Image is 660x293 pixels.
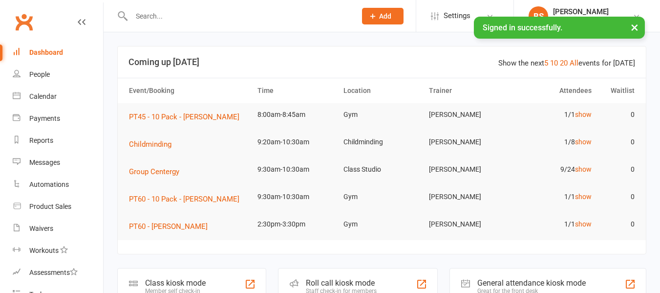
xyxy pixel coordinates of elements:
h3: Coming up [DATE] [128,57,635,67]
div: People [29,70,50,78]
a: 5 [544,59,548,68]
td: 1/8 [511,131,596,154]
th: Time [253,78,339,103]
a: Dashboard [13,42,103,64]
div: Assessments [29,269,78,276]
td: [PERSON_NAME] [425,103,511,126]
a: show [575,111,592,118]
input: Search... [128,9,349,23]
a: People [13,64,103,86]
span: Childminding [129,140,171,149]
td: Gym [339,103,425,126]
td: 8:00am-8:45am [253,103,339,126]
button: Add [362,8,404,24]
a: 10 [550,59,558,68]
button: Group Centergy [129,166,186,178]
div: Waivers [29,225,53,232]
div: NRG Fitness Centre [553,16,612,25]
div: Class kiosk mode [145,278,206,288]
th: Waitlist [596,78,639,103]
a: Calendar [13,86,103,108]
td: [PERSON_NAME] [425,213,511,236]
div: BS [529,6,548,26]
button: PT60 - [PERSON_NAME] [129,221,214,232]
button: PT60 - 10 Pack - [PERSON_NAME] [129,193,246,205]
div: Payments [29,114,60,122]
div: Product Sales [29,203,71,210]
a: Clubworx [12,10,36,34]
a: Assessments [13,262,103,284]
td: 1/1 [511,213,596,236]
div: Show the next events for [DATE] [498,57,635,69]
td: 0 [596,131,639,154]
td: [PERSON_NAME] [425,131,511,154]
td: Class Studio [339,158,425,181]
div: Reports [29,136,53,144]
a: Workouts [13,240,103,262]
a: show [575,220,592,228]
div: General attendance kiosk mode [477,278,586,288]
button: Childminding [129,138,178,150]
div: [PERSON_NAME] [553,7,612,16]
div: Dashboard [29,48,63,56]
button: × [626,17,643,38]
a: Waivers [13,218,103,240]
td: 9:30am-10:30am [253,185,339,208]
a: All [570,59,578,68]
div: Messages [29,158,60,166]
td: 0 [596,103,639,126]
th: Trainer [425,78,511,103]
span: PT60 - [PERSON_NAME] [129,222,208,231]
td: 0 [596,158,639,181]
span: Add [379,12,391,20]
th: Attendees [511,78,596,103]
td: Gym [339,185,425,208]
td: 0 [596,185,639,208]
button: PT45 - 10 Pack - [PERSON_NAME] [129,111,246,123]
div: Calendar [29,92,57,100]
a: Reports [13,130,103,152]
span: PT60 - 10 Pack - [PERSON_NAME] [129,195,239,203]
a: 20 [560,59,568,68]
a: show [575,193,592,201]
td: 2:30pm-3:30pm [253,213,339,236]
span: Signed in successfully. [483,23,562,32]
td: Gym [339,213,425,236]
td: 1/1 [511,185,596,208]
td: 1/1 [511,103,596,126]
span: Group Centergy [129,167,179,176]
td: Childminding [339,131,425,154]
td: 9/24 [511,158,596,181]
th: Event/Booking [125,78,253,103]
a: show [575,165,592,173]
div: Automations [29,180,69,188]
span: Settings [444,5,470,27]
a: Automations [13,174,103,196]
td: 9:20am-10:30am [253,131,339,154]
span: PT45 - 10 Pack - [PERSON_NAME] [129,113,239,121]
a: Product Sales [13,196,103,218]
td: 9:30am-10:30am [253,158,339,181]
a: Messages [13,152,103,174]
a: Payments [13,108,103,130]
td: 0 [596,213,639,236]
td: [PERSON_NAME] [425,158,511,181]
td: [PERSON_NAME] [425,185,511,208]
a: show [575,138,592,146]
th: Location [339,78,425,103]
div: Roll call kiosk mode [306,278,377,288]
div: Workouts [29,247,59,254]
